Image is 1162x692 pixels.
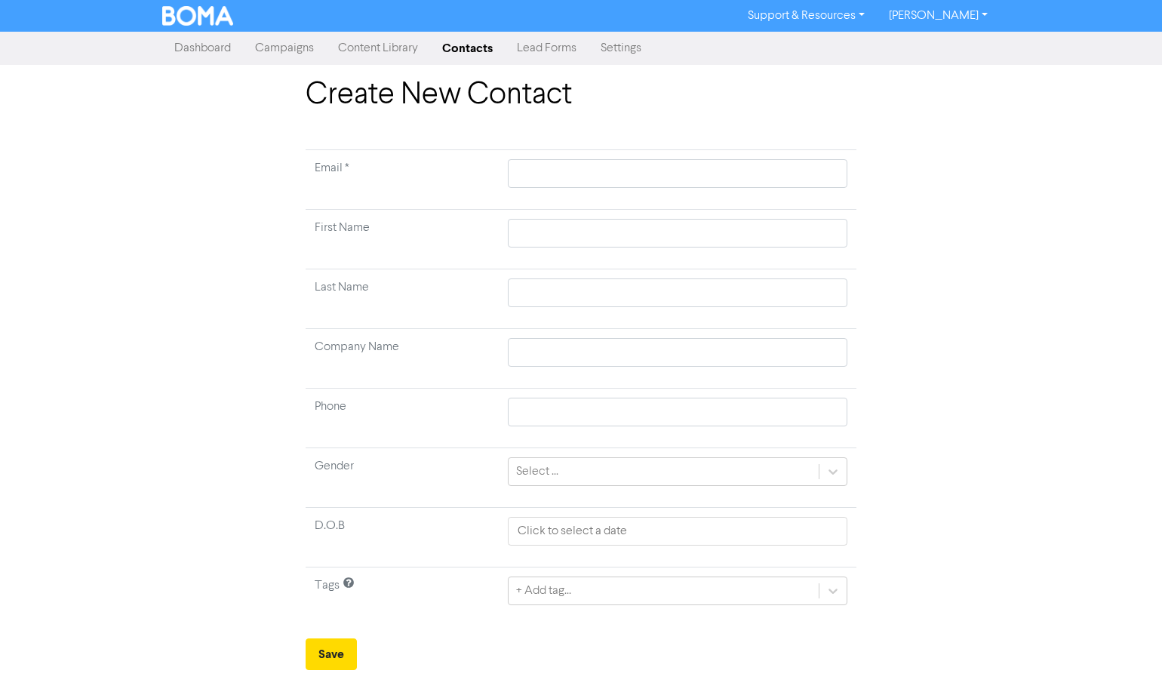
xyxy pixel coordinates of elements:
td: Last Name [306,269,499,329]
a: [PERSON_NAME] [877,4,1000,28]
a: Contacts [430,33,505,63]
a: Lead Forms [505,33,589,63]
a: Dashboard [162,33,243,63]
td: D.O.B [306,508,499,567]
td: Tags [306,567,499,627]
input: Click to select a date [508,517,847,546]
div: + Add tag... [516,582,571,600]
div: Select ... [516,463,558,481]
button: Save [306,638,357,670]
td: Phone [306,389,499,448]
a: Settings [589,33,653,63]
td: Company Name [306,329,499,389]
td: Required [306,150,499,210]
a: Support & Resources [736,4,877,28]
h1: Create New Contact [306,77,856,113]
a: Content Library [326,33,430,63]
iframe: Chat Widget [1087,620,1162,692]
td: First Name [306,210,499,269]
a: Campaigns [243,33,326,63]
img: BOMA Logo [162,6,233,26]
td: Gender [306,448,499,508]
